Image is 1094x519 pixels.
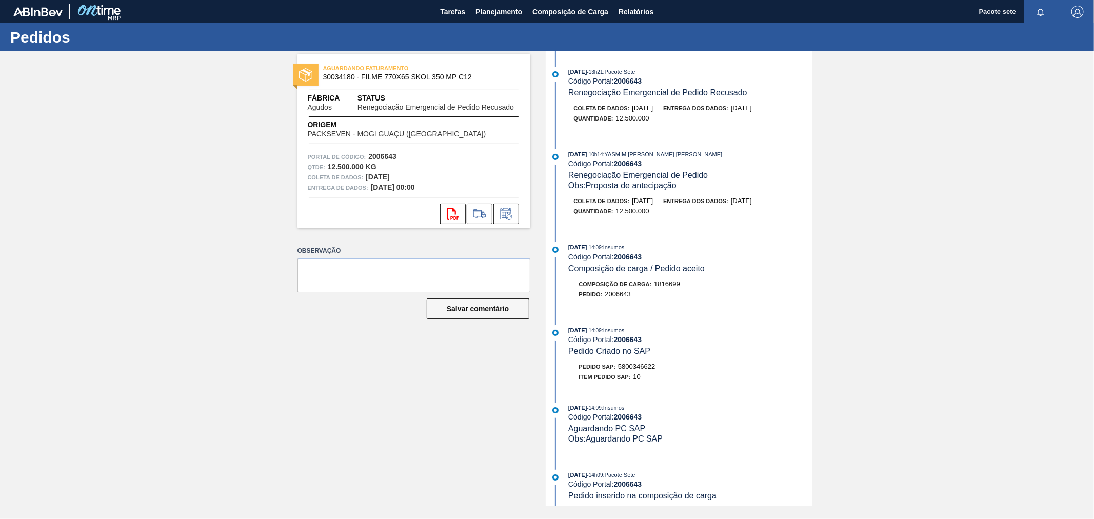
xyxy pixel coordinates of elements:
font: 2006643 [614,413,642,421]
font: Renegociação Emergencial de Pedido Recusado [568,88,747,97]
font: Renegociação Emergencial de Pedido Recusado [357,103,514,111]
font: Agudos [308,103,332,111]
font: - [587,328,589,333]
font: [DATE] [568,327,587,333]
font: [DATE] [731,104,752,112]
font: Código Portal: [568,77,614,85]
font: Obs: [568,181,586,190]
font: - [587,152,589,157]
img: atual [552,474,559,481]
font: Código Portal: [568,413,614,421]
font: Coleta de dados: [574,198,630,204]
font: Composição de carga / Pedido aceito [568,264,705,273]
font: Origem [308,121,337,129]
font: Composição de Carga [532,8,608,16]
font: 2006643 [614,480,642,488]
font: Aguardando PC SAP [568,424,645,433]
font: Quantidade [574,115,611,122]
font: Pedido Criado no SAP [568,347,650,355]
font: 2006643 [614,159,642,168]
font: [DATE] [568,405,587,411]
button: Salvar comentário [427,298,529,319]
font: Código Portal: [568,480,614,488]
font: 14:09 [589,328,602,333]
font: : [650,281,652,287]
font: 2006643 [614,335,642,344]
img: atual [552,154,559,160]
div: Informar alteração no pedido [493,204,519,224]
font: : [611,115,613,122]
font: PACKSEVEN - MOGI GUAÇU ([GEOGRAPHIC_DATA]) [308,130,486,138]
font: - [587,405,589,411]
font: [DATE] 00:00 [371,183,415,191]
font: : [603,472,605,478]
font: 14h09 [589,472,603,478]
img: atual [552,71,559,77]
font: [DATE] [632,104,653,112]
font: Aguardando PC SAP [586,434,663,443]
font: 12.500.000 [616,207,649,215]
span: AGUARDANDO FATURAMENTO [323,63,467,73]
font: Coleta de dados: [308,174,364,181]
font: Composição de Carga [579,281,650,287]
font: 2006643 [605,290,631,298]
font: 12.500.000 KG [328,163,376,171]
font: : [323,164,325,170]
font: - [587,472,589,478]
font: Pedidos [10,29,70,46]
div: Ir para Composição de Carga [467,204,492,224]
button: Notificações [1024,5,1057,19]
font: [DATE] [632,197,653,205]
font: Pedido [579,291,601,297]
font: : [603,69,605,75]
font: 14:09 [589,405,602,411]
font: Proposta de antecipação [586,181,677,190]
font: Pacote Sete [605,69,635,75]
font: 2006643 [368,152,396,161]
font: Renegociação Emergencial de Pedido [568,171,708,179]
font: [DATE] [568,151,587,157]
font: Portal de Código: [308,154,366,160]
font: 14:09 [589,245,602,250]
font: 1816699 [654,280,680,288]
font: Quantidade [574,208,611,214]
img: atual [552,247,559,253]
font: Entrega dos dados: [663,198,728,204]
font: Código Portal: [568,159,614,168]
font: Qtde [308,164,324,170]
font: Coleta de dados: [574,105,630,111]
font: Entrega dos dados: [663,105,728,111]
font: Item pedido SAP: [579,374,631,380]
img: atual [552,330,559,336]
img: TNhmsLtSVTkK8tSr43FrP2fwEKptu5GPRR3wAAAABJRU5ErkJggg== [13,7,63,16]
font: : [602,244,603,250]
div: Abrir arquivo PDF [440,204,466,224]
font: 2006643 [614,77,642,85]
font: Código Portal: [568,335,614,344]
font: [DATE] [568,244,587,250]
font: 30034180 - FILME 770X65 SKOL 350 MP C12 [323,73,472,81]
img: Sair [1071,6,1084,18]
font: [DATE] [731,197,752,205]
font: 13h21 [589,69,603,75]
font: Obs: [568,434,586,443]
img: atual [552,407,559,413]
font: Status [357,94,385,102]
span: 30034180 - FILME 770X65 SKOL 350 MP C12 [323,73,509,81]
font: - [587,69,589,75]
font: 10 [633,373,640,381]
font: Insumos [603,244,625,250]
font: - [587,245,589,250]
font: : [602,405,603,411]
font: YASMIM [PERSON_NAME] [PERSON_NAME] [605,151,723,157]
font: [DATE] [568,472,587,478]
font: : [603,151,605,157]
font: : [601,291,603,297]
font: AGUARDANDO FATURAMENTO [323,65,409,71]
font: Relatórios [619,8,653,16]
font: Salvar comentário [447,305,509,313]
font: 5800346622 [618,363,655,370]
font: : [611,208,613,214]
font: Planejamento [475,8,522,16]
font: 10h14 [589,152,603,157]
